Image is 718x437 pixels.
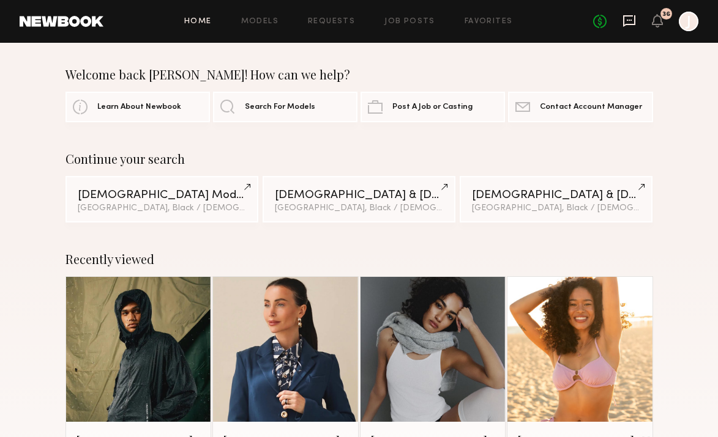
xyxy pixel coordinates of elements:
a: Requests [308,18,355,26]
div: Recently viewed [65,252,653,266]
div: 36 [662,11,670,18]
a: Home [184,18,212,26]
span: Contact Account Manager [540,103,642,111]
span: Learn About Newbook [97,103,181,111]
a: Models [241,18,279,26]
span: Search For Models [245,103,315,111]
a: [DEMOGRAPHIC_DATA] & [DEMOGRAPHIC_DATA] Models[GEOGRAPHIC_DATA], Black / [DEMOGRAPHIC_DATA] [263,176,456,222]
div: Welcome back [PERSON_NAME]! How can we help? [65,67,653,82]
a: [DEMOGRAPHIC_DATA] Models[GEOGRAPHIC_DATA], Black / [DEMOGRAPHIC_DATA] [65,176,259,222]
a: Learn About Newbook [65,92,210,122]
div: [DEMOGRAPHIC_DATA] & [DEMOGRAPHIC_DATA] Models [275,189,444,201]
a: [DEMOGRAPHIC_DATA] & [DEMOGRAPHIC_DATA] Models[GEOGRAPHIC_DATA], Black / [DEMOGRAPHIC_DATA] [460,176,653,222]
a: Contact Account Manager [508,92,653,122]
a: Job Posts [384,18,435,26]
div: [GEOGRAPHIC_DATA], Black / [DEMOGRAPHIC_DATA] [275,204,444,213]
div: Continue your search [65,152,653,166]
a: J [679,12,698,31]
div: [GEOGRAPHIC_DATA], Black / [DEMOGRAPHIC_DATA] [78,204,247,213]
a: Post A Job or Casting [361,92,505,122]
div: [DEMOGRAPHIC_DATA] Models [78,189,247,201]
a: Search For Models [213,92,357,122]
a: Favorites [465,18,513,26]
div: [DEMOGRAPHIC_DATA] & [DEMOGRAPHIC_DATA] Models [472,189,641,201]
span: Post A Job or Casting [392,103,473,111]
div: [GEOGRAPHIC_DATA], Black / [DEMOGRAPHIC_DATA] [472,204,641,213]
